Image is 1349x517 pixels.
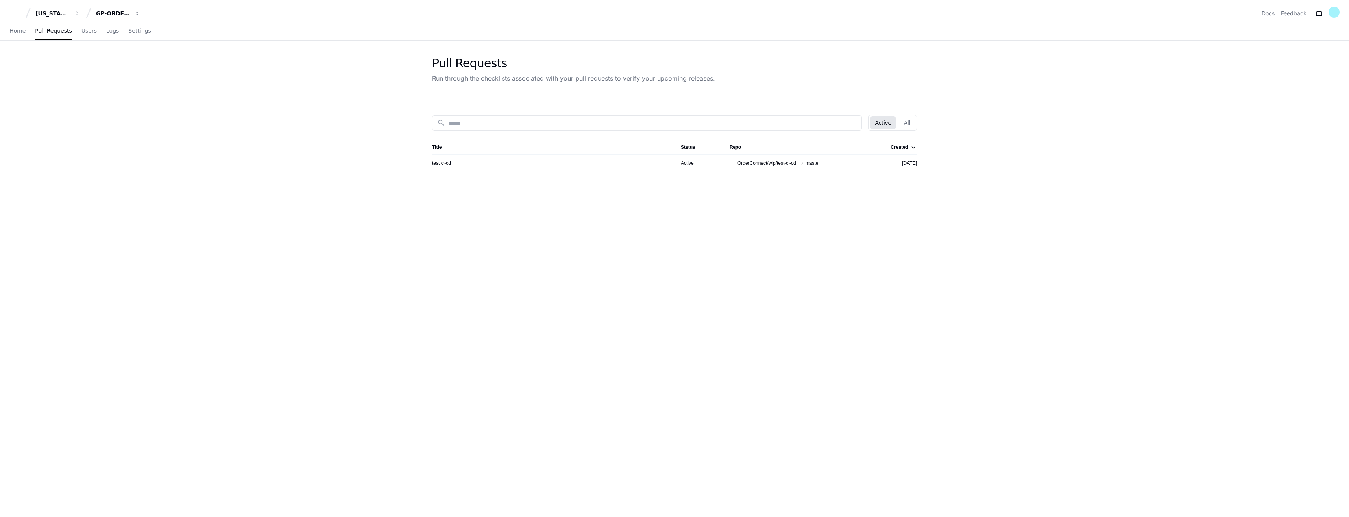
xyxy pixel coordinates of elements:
[32,6,83,20] button: [US_STATE] Pacific
[737,160,796,166] span: OrderConnect/wip/test-ci-cd
[723,140,870,154] th: Repo
[128,22,151,40] a: Settings
[1281,9,1306,17] button: Feedback
[35,22,72,40] a: Pull Requests
[9,22,26,40] a: Home
[81,22,97,40] a: Users
[35,28,72,33] span: Pull Requests
[899,116,915,129] button: All
[806,160,820,166] span: master
[81,28,97,33] span: Users
[437,119,445,127] mat-icon: search
[432,144,668,150] div: Title
[35,9,69,17] div: [US_STATE] Pacific
[128,28,151,33] span: Settings
[870,116,896,129] button: Active
[93,6,143,20] button: GP-ORDERCONNECT
[891,144,908,150] div: Created
[432,74,715,83] div: Run through the checklists associated with your pull requests to verify your upcoming releases.
[9,28,26,33] span: Home
[106,28,119,33] span: Logs
[96,9,130,17] div: GP-ORDERCONNECT
[877,160,917,166] div: [DATE]
[432,144,442,150] div: Title
[106,22,119,40] a: Logs
[432,56,715,70] div: Pull Requests
[681,144,695,150] div: Status
[1262,9,1275,17] a: Docs
[891,144,915,150] div: Created
[681,144,717,150] div: Status
[681,160,717,166] div: Active
[432,160,451,166] a: test ci-cd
